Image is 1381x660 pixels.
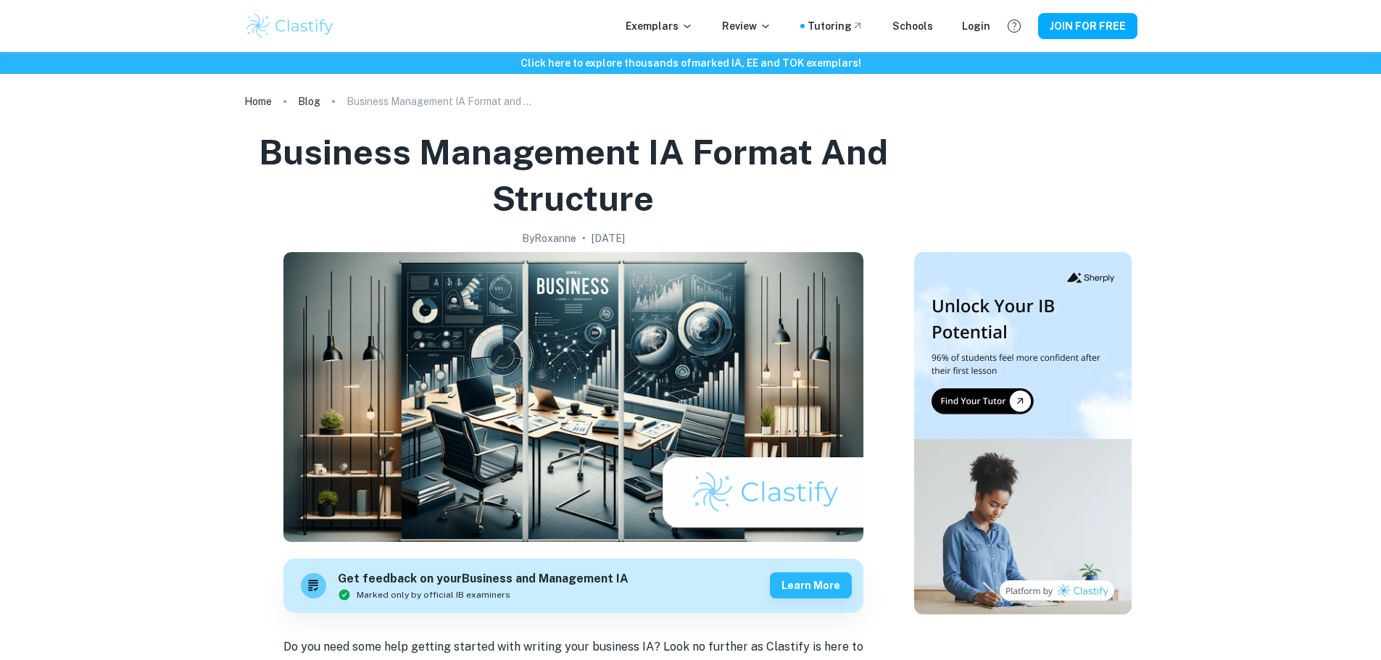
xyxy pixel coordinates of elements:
p: Review [722,18,771,34]
img: Business Management IA Format and Structure cover image [283,252,863,542]
button: Help and Feedback [1002,14,1027,38]
button: Learn more [770,572,852,598]
h6: Get feedback on your Business and Management IA [338,570,629,588]
p: Exemplars [626,18,693,34]
img: Thumbnail [914,252,1132,614]
a: Login [962,18,990,34]
button: JOIN FOR FREE [1038,13,1137,39]
a: Home [244,91,272,112]
h2: By Roxanne [522,230,576,246]
img: Clastify logo [244,12,336,41]
a: Blog [298,91,320,112]
span: Marked only by official IB examiners [357,588,510,601]
a: Schools [892,18,933,34]
h1: Business Management IA Format and Structure [250,129,897,222]
p: • [582,230,586,246]
h2: [DATE] [592,230,625,246]
h6: Click here to explore thousands of marked IA, EE and TOK exemplars ! [3,55,1378,71]
a: Get feedback on yourBusiness and Management IAMarked only by official IB examinersLearn more [283,559,863,613]
p: Business Management IA Format and Structure [347,93,535,109]
a: Tutoring [808,18,863,34]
